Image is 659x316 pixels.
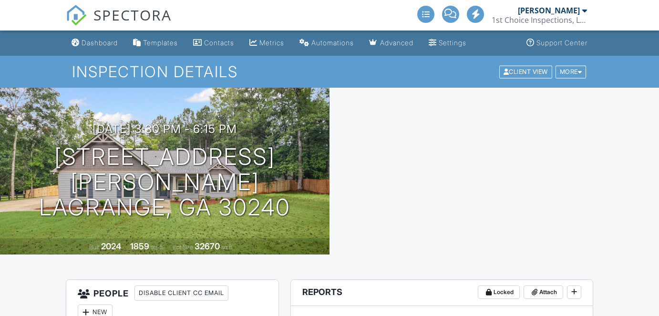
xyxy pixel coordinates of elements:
[101,241,121,251] div: 2024
[246,34,288,52] a: Metrics
[72,63,587,80] h1: Inspection Details
[498,68,555,75] a: Client View
[380,39,413,47] div: Advanced
[221,244,233,251] span: sq.ft.
[195,241,220,251] div: 32670
[556,65,587,78] div: More
[89,244,100,251] span: Built
[66,13,172,33] a: SPECTORA
[425,34,470,52] a: Settings
[523,34,591,52] a: Support Center
[68,34,122,52] a: Dashboard
[66,5,87,26] img: The Best Home Inspection Software - Spectora
[130,241,149,251] div: 1859
[82,39,118,47] div: Dashboard
[143,39,178,47] div: Templates
[173,244,193,251] span: Lot Size
[189,34,238,52] a: Contacts
[296,34,358,52] a: Automations (Advanced)
[259,39,284,47] div: Metrics
[15,144,314,220] h1: [STREET_ADDRESS][PERSON_NAME] LaGrange, GA 30240
[311,39,354,47] div: Automations
[134,285,228,301] div: Disable Client CC Email
[518,6,580,15] div: [PERSON_NAME]
[93,5,172,25] span: SPECTORA
[365,34,417,52] a: Advanced
[129,34,182,52] a: Templates
[204,39,234,47] div: Contacts
[151,244,164,251] span: sq. ft.
[93,122,237,135] h3: [DATE] 3:30 pm - 6:15 pm
[439,39,466,47] div: Settings
[499,65,552,78] div: Client View
[536,39,587,47] div: Support Center
[492,15,587,25] div: 1st Choice Inspections, LLC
